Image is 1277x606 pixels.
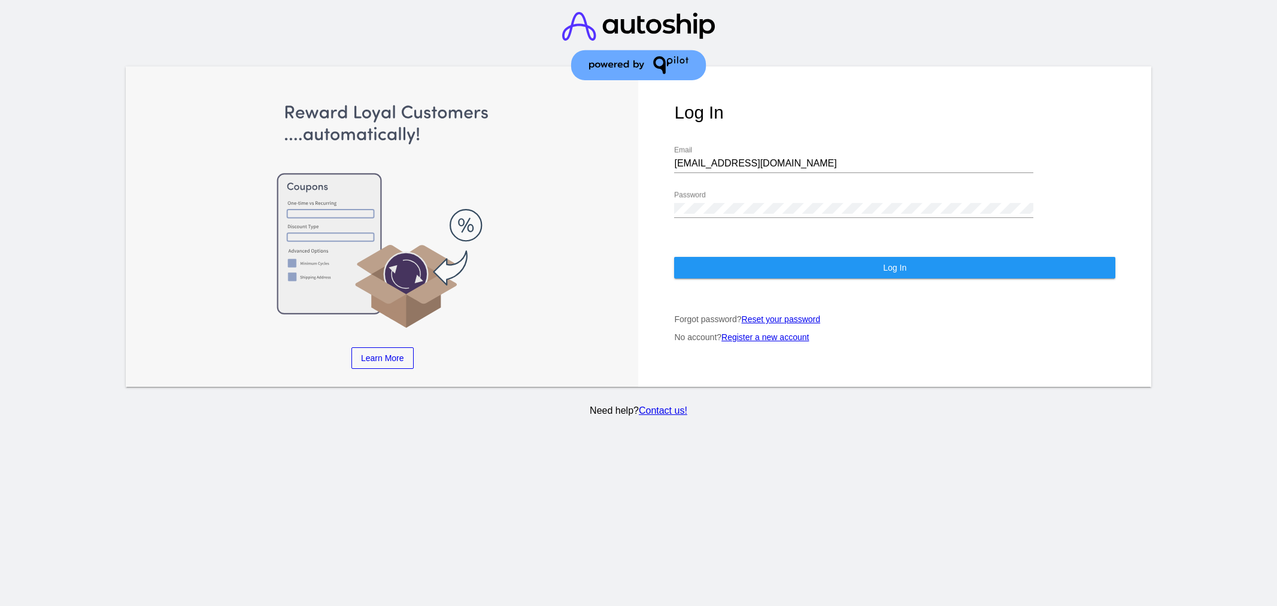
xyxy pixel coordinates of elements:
[674,102,1115,123] h1: Log In
[674,332,1115,342] p: No account?
[742,314,821,324] a: Reset your password
[674,158,1033,169] input: Email
[674,257,1115,278] button: Log In
[639,405,687,416] a: Contact us!
[721,332,809,342] a: Register a new account
[162,102,603,330] img: Apply Coupons Automatically to Scheduled Orders with QPilot
[351,347,414,369] a: Learn More
[883,263,906,272] span: Log In
[361,353,404,363] span: Learn More
[674,314,1115,324] p: Forgot password?
[123,405,1153,416] p: Need help?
